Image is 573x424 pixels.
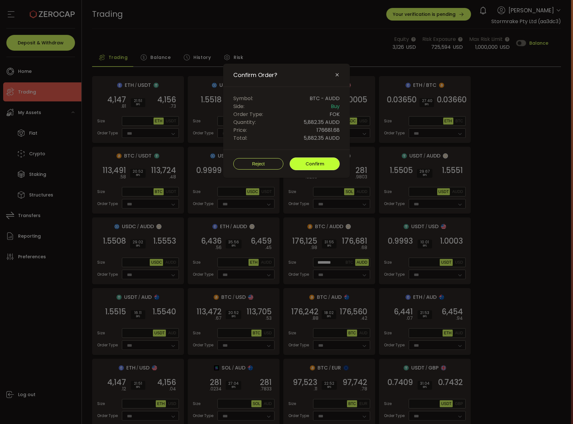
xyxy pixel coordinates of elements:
[498,356,573,424] iframe: Chat Widget
[233,158,283,170] button: Reject
[305,161,324,167] span: Confirm
[252,161,265,166] span: Reject
[233,102,244,110] span: Side:
[317,126,340,134] span: 176681.68
[304,118,340,126] span: 5,882.35 AUDD
[304,134,340,142] span: 5,882.35 AUDD
[330,110,340,118] span: FOK
[233,71,277,79] span: Confirm Order?
[290,157,340,170] button: Confirm
[233,110,263,118] span: Order Type:
[233,94,253,102] span: Symbol:
[223,64,350,178] div: Confirm Order?
[233,126,247,134] span: Price:
[331,102,340,110] span: Buy
[233,134,247,142] span: Total:
[335,72,340,78] button: Close
[310,94,340,102] span: BTC - AUDD
[233,118,256,126] span: Quantity:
